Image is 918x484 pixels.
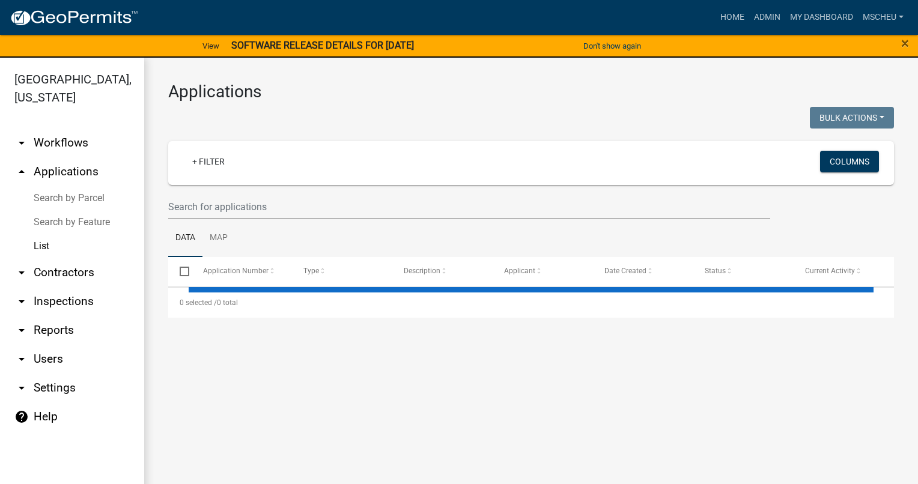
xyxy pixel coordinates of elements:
span: Date Created [604,267,646,275]
datatable-header-cell: Type [291,257,392,286]
span: Status [705,267,726,275]
span: Application Number [203,267,269,275]
a: Map [202,219,235,258]
input: Search for applications [168,195,770,219]
datatable-header-cell: Current Activity [794,257,894,286]
button: Don't show again [579,36,646,56]
a: Home [716,6,749,29]
a: Admin [749,6,785,29]
strong: SOFTWARE RELEASE DETAILS FOR [DATE] [231,40,414,51]
i: arrow_drop_up [14,165,29,179]
i: arrow_drop_down [14,352,29,366]
i: arrow_drop_down [14,381,29,395]
a: View [198,36,224,56]
div: 0 total [168,288,894,318]
datatable-header-cell: Select [168,257,191,286]
span: × [901,35,909,52]
a: My Dashboard [785,6,858,29]
button: Columns [820,151,879,172]
datatable-header-cell: Description [392,257,493,286]
a: + Filter [183,151,234,172]
datatable-header-cell: Date Created [593,257,693,286]
span: Current Activity [805,267,855,275]
span: Applicant [504,267,535,275]
button: Bulk Actions [810,107,894,129]
datatable-header-cell: Applicant [493,257,593,286]
i: arrow_drop_down [14,323,29,337]
h3: Applications [168,82,894,102]
button: Close [901,36,909,50]
span: 0 selected / [180,298,217,307]
i: help [14,410,29,424]
span: Description [404,267,440,275]
span: Type [303,267,319,275]
i: arrow_drop_down [14,265,29,280]
i: arrow_drop_down [14,136,29,150]
a: Data [168,219,202,258]
i: arrow_drop_down [14,294,29,309]
datatable-header-cell: Status [693,257,794,286]
datatable-header-cell: Application Number [191,257,291,286]
a: mscheu [858,6,908,29]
